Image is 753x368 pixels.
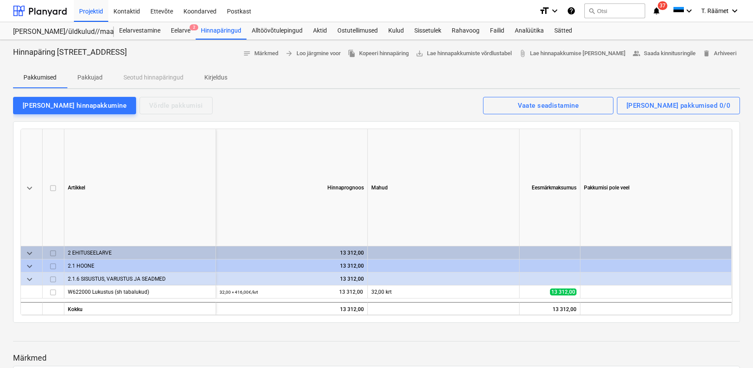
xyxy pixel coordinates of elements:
span: Saada kinnitusringile [633,49,696,59]
a: Eelarvestamine [114,22,166,40]
a: Aktid [308,22,332,40]
div: [PERSON_NAME] pakkumised 0/0 [626,100,730,111]
div: 2 EHITUSEELARVE [68,246,212,259]
a: Rahavoog [446,22,485,40]
div: 32,00 krt [368,285,520,298]
div: Vaate seadistamine [518,100,579,111]
div: 2.1.6 SISUSTUS, VARUSTUS JA SEADMED [68,272,212,285]
span: delete [703,50,710,57]
div: 13 312,00 [220,246,364,259]
button: Saada kinnitusringile [629,47,699,60]
div: 13 312,00 [220,259,364,272]
span: arrow_forward [285,50,293,57]
span: attach_file [519,50,526,57]
span: 2 [190,24,198,30]
span: keyboard_arrow_down [24,274,35,285]
span: keyboard_arrow_down [24,183,35,193]
span: keyboard_arrow_down [24,248,35,259]
div: Pakkumisi pole veel [580,129,732,246]
p: Hinnapäring [STREET_ADDRESS] [13,47,127,57]
span: keyboard_arrow_down [24,261,35,272]
a: Sätted [549,22,577,40]
div: Artikkel [64,129,216,246]
span: Arhiveeri [703,49,736,59]
a: Sissetulek [409,22,446,40]
span: notes [243,50,251,57]
span: 13 312,00 [550,288,576,295]
div: [PERSON_NAME] hinnapakkumine [23,100,127,111]
p: Kirjeldus [204,73,227,82]
div: Kokku [64,302,216,315]
div: Hinnaprognoos [216,129,368,246]
a: Kulud [383,22,409,40]
button: Kopeeri hinnapäring [344,47,412,60]
button: Vaate seadistamine [483,97,613,114]
span: people_alt [633,50,640,57]
button: Arhiveeri [699,47,740,60]
span: Loo järgmine voor [285,49,341,59]
span: file_copy [348,50,356,57]
a: Ostutellimused [332,22,383,40]
span: save_alt [416,50,423,57]
div: 13 312,00 [520,302,580,315]
p: Märkmed [13,353,740,363]
div: W622000 Lukustus (sh tabalukud) [68,285,212,298]
div: 13 312,00 [220,272,364,285]
a: Lae hinnapakkumiste võrdlustabel [412,47,515,60]
div: Mahud [368,129,520,246]
span: 13 312,00 [338,288,364,296]
div: [PERSON_NAME]/üldkulud//maatööd (2101817//2101766) [13,27,103,36]
span: Lae hinnapakkumiste võrdlustabel [416,49,512,59]
div: 2.1 HOONE [68,259,212,272]
span: Lae hinnapakkumise [PERSON_NAME] [519,49,626,59]
iframe: Chat Widget [710,326,753,368]
div: Eesmärkmaksumus [520,129,580,246]
div: 13 312,00 [216,302,368,315]
p: Pakkumised [23,73,57,82]
span: Kopeeri hinnapäring [348,49,409,59]
button: [PERSON_NAME] pakkumised 0/0 [617,97,740,114]
a: Eelarve2 [166,22,196,40]
button: [PERSON_NAME] hinnapakkumine [13,97,136,114]
a: Hinnapäringud [196,22,247,40]
small: 32,00 × 416,00€ / krt [220,290,258,295]
a: Failid [485,22,510,40]
p: Pakkujad [77,73,103,82]
a: Analüütika [510,22,549,40]
a: Lae hinnapakkumise [PERSON_NAME] [515,47,629,60]
span: Märkmed [243,49,278,59]
div: Eelarve [166,22,196,40]
a: Alltöövõtulepingud [247,22,308,40]
button: Märkmed [240,47,282,60]
button: Loo järgmine voor [282,47,344,60]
